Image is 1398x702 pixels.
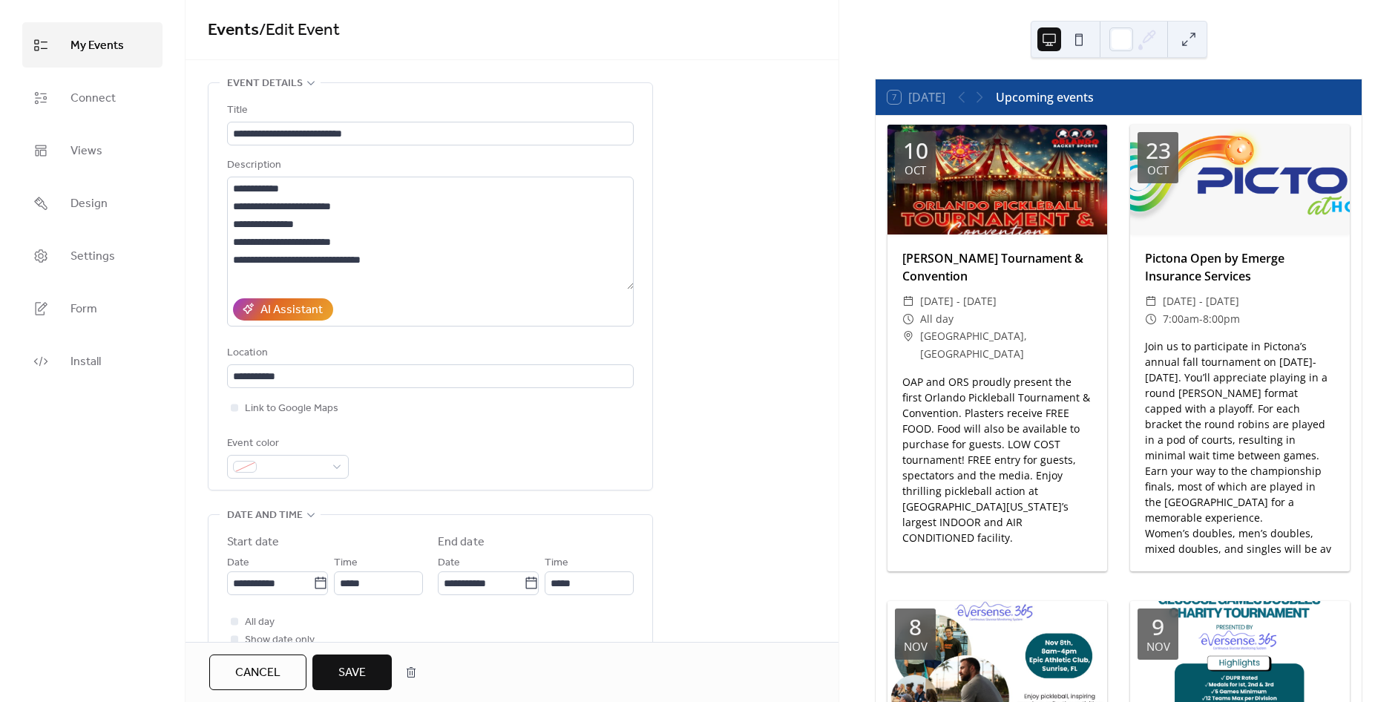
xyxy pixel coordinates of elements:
button: Cancel [209,655,306,690]
span: Time [545,554,568,572]
a: Form [22,286,163,331]
div: ​ [1145,292,1157,310]
div: End date [438,534,485,551]
span: [DATE] - [DATE] [1163,292,1239,310]
a: Connect [22,75,163,120]
div: Nov [1146,641,1170,652]
div: ​ [902,327,914,345]
div: Oct [905,165,926,176]
div: ​ [902,292,914,310]
div: Start date [227,534,279,551]
span: All day [245,614,275,632]
div: Upcoming events [996,88,1094,106]
div: OAP and ORS proudly present the first Orlando Pickleball Tournament & Convention. Plasters receiv... [887,374,1107,545]
div: ​ [902,310,914,328]
div: [PERSON_NAME] Tournament & Convention [887,249,1107,285]
div: 8 [909,616,922,638]
div: Oct [1147,165,1169,176]
span: 7:00am [1163,310,1199,328]
span: 8:00pm [1203,310,1240,328]
span: Date [227,554,249,572]
div: Nov [904,641,928,652]
span: Date [438,554,460,572]
span: Save [338,664,366,682]
span: Date and time [227,507,303,525]
span: My Events [70,34,124,57]
div: Description [227,157,631,174]
span: Views [70,140,102,163]
span: - [1199,310,1203,328]
div: ​ [1145,310,1157,328]
div: 10 [903,140,928,162]
div: 23 [1146,140,1171,162]
span: Form [70,298,97,321]
span: Link to Google Maps [245,400,338,418]
a: Install [22,338,163,384]
div: Title [227,102,631,119]
a: Events [208,14,259,47]
button: AI Assistant [233,298,333,321]
a: My Events [22,22,163,68]
div: AI Assistant [260,301,323,319]
span: Design [70,192,108,215]
span: All day [920,310,954,328]
span: Install [70,350,101,373]
span: Connect [70,87,116,110]
div: Location [227,344,631,362]
a: Design [22,180,163,226]
span: Show date only [245,632,315,649]
span: Event details [227,75,303,93]
span: [GEOGRAPHIC_DATA], [GEOGRAPHIC_DATA] [920,327,1092,363]
div: Event color [227,435,346,453]
div: Pictona Open by Emerge Insurance Services [1130,249,1350,285]
a: Views [22,128,163,173]
span: Time [334,554,358,572]
span: Cancel [235,664,280,682]
span: / Edit Event [259,14,340,47]
div: 9 [1152,616,1164,638]
button: Save [312,655,392,690]
span: Settings [70,245,115,268]
div: Join us to participate in Pictona’s annual fall tournament on [DATE]-[DATE]. You’ll appreciate pl... [1130,338,1350,557]
span: [DATE] - [DATE] [920,292,997,310]
a: Settings [22,233,163,278]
